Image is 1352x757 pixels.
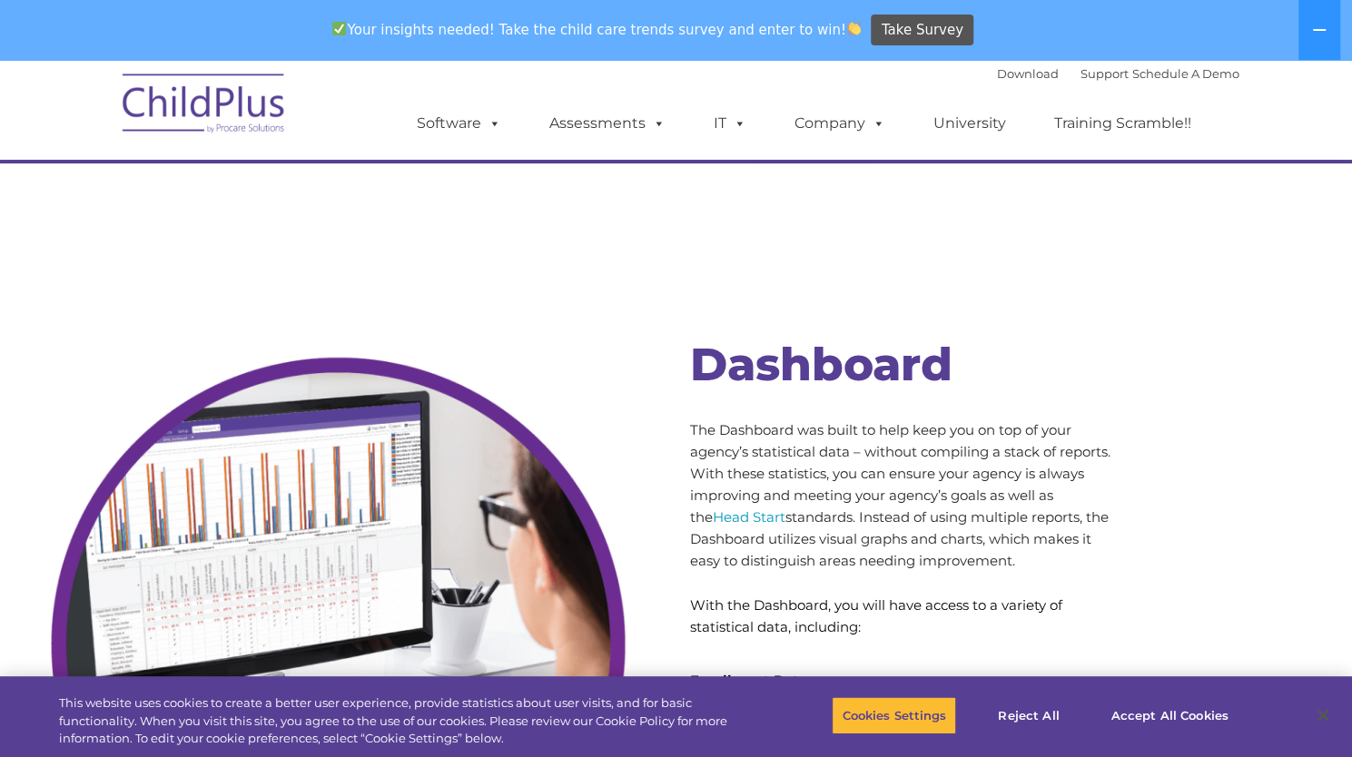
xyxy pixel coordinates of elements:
img: ChildPlus by Procare Solutions [113,61,295,152]
button: Cookies Settings [832,696,956,734]
img: ✅ [332,22,346,35]
button: Close [1303,695,1343,735]
font: | [997,66,1239,81]
a: University [915,105,1024,142]
span: Your insights needed! Take the child care trends survey and enter to win! [325,12,869,47]
a: Head Start [713,508,785,526]
a: Support [1081,66,1129,81]
button: Accept All Cookies [1100,696,1238,734]
img: 👏 [847,22,861,35]
a: Take Survey [871,15,973,46]
a: Download [997,66,1059,81]
span: Take Survey [882,15,963,46]
a: Schedule A Demo [1132,66,1239,81]
strong: Enrollment Data [690,672,807,689]
span: Dashboard [690,337,952,392]
div: This website uses cookies to create a better user experience, provide statistics about user visit... [59,694,744,748]
button: Reject All [972,696,1085,734]
a: IT [696,105,765,142]
a: Company [776,105,903,142]
a: Software [399,105,519,142]
p: The Dashboard was built to help keep you on top of your agency’s statistical data – without compi... [690,419,1113,572]
a: Assessments [531,105,684,142]
a: Training Scramble!! [1036,105,1209,142]
span: With the Dashboard, you will have access to a variety of statistical data, including: [690,596,1062,635]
